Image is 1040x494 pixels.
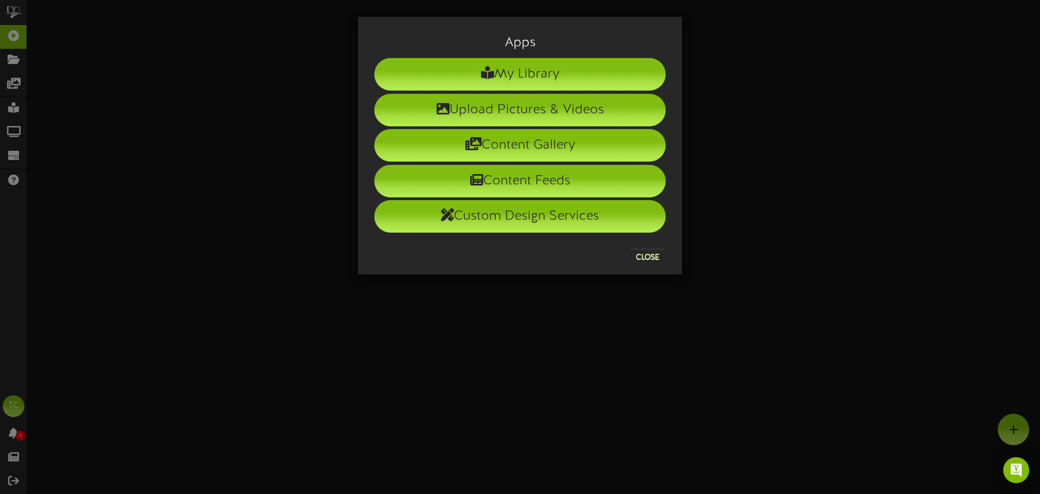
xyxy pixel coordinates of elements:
[1003,457,1029,483] div: Open Intercom Messenger
[374,200,666,233] li: Custom Design Services
[629,249,666,266] button: Close
[374,36,666,50] h3: Apps
[374,165,666,197] li: Content Feeds
[374,129,666,162] li: Content Gallery
[374,58,666,91] li: My Library
[374,94,666,126] li: Upload Pictures & Videos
